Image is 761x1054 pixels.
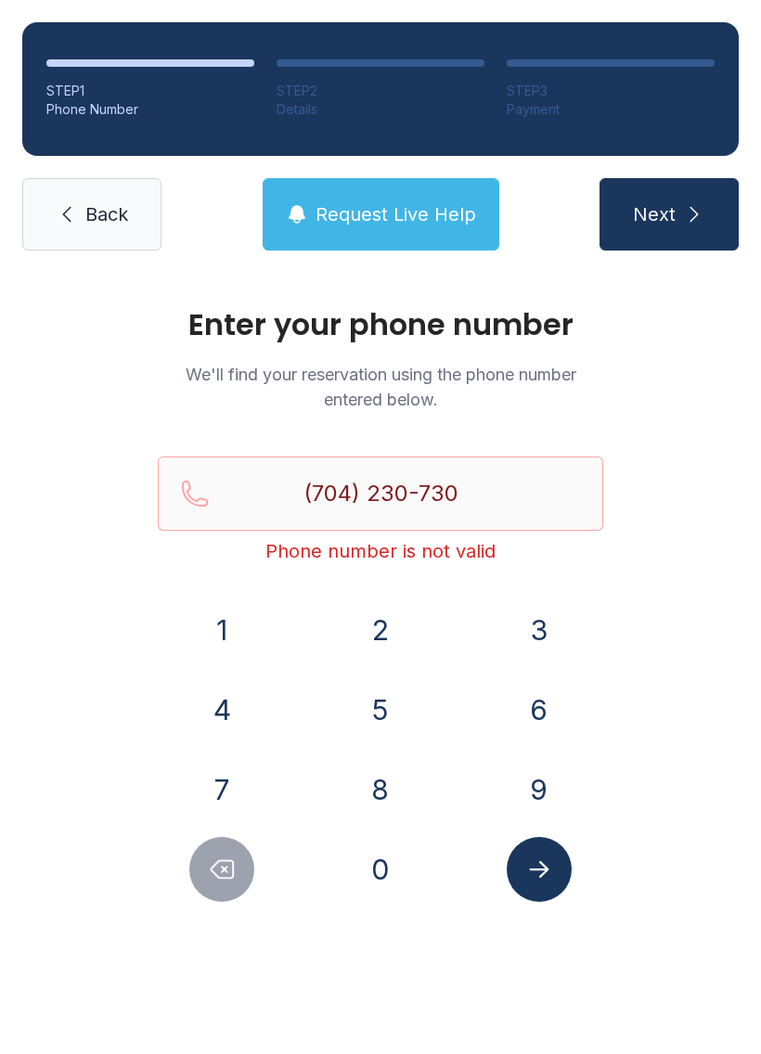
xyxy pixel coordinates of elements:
button: 2 [348,598,413,662]
input: Reservation phone number [158,456,603,531]
span: Back [85,201,128,227]
button: 4 [189,677,254,742]
div: STEP 3 [507,82,715,100]
button: 9 [507,757,572,822]
span: Request Live Help [316,201,476,227]
div: Phone Number [46,100,254,119]
div: STEP 1 [46,82,254,100]
button: 7 [189,757,254,822]
button: 6 [507,677,572,742]
div: Phone number is not valid [158,538,603,564]
span: Next [633,201,676,227]
button: Submit lookup form [507,837,572,902]
button: 1 [189,598,254,662]
h1: Enter your phone number [158,310,603,340]
button: 0 [348,837,413,902]
button: 8 [348,757,413,822]
button: Delete number [189,837,254,902]
p: We'll find your reservation using the phone number entered below. [158,362,603,412]
div: STEP 2 [277,82,484,100]
button: 5 [348,677,413,742]
div: Details [277,100,484,119]
div: Payment [507,100,715,119]
button: 3 [507,598,572,662]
